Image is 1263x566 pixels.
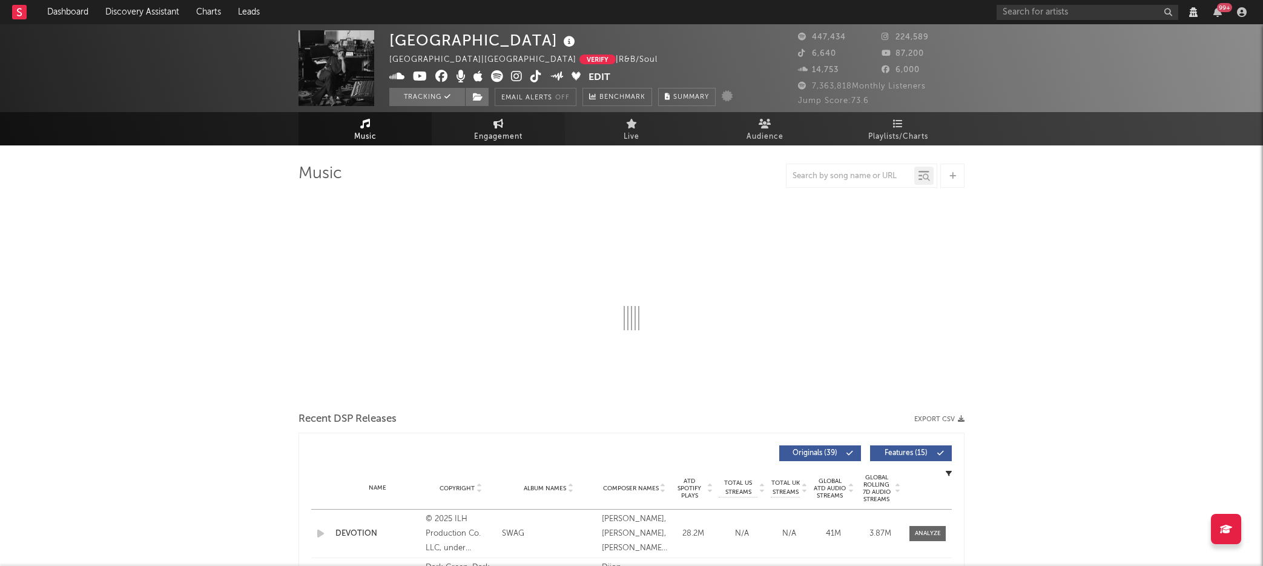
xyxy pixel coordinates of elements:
span: Album Names [524,485,566,492]
a: Live [565,112,698,145]
span: 87,200 [882,50,924,58]
span: Engagement [474,130,523,144]
span: Playlists/Charts [868,130,928,144]
div: 3.87M [860,528,900,540]
span: 6,000 [882,66,920,74]
div: 41M [813,528,854,540]
span: 7,363,818 Monthly Listeners [798,82,926,90]
span: 6,640 [798,50,836,58]
div: [PERSON_NAME], [PERSON_NAME], [PERSON_NAME] [PERSON_NAME], [PERSON_NAME] +1 others [602,512,667,556]
a: Playlists/Charts [831,112,965,145]
button: Email AlertsOff [495,88,576,106]
span: Music [354,130,377,144]
button: Features(15) [870,445,952,461]
input: Search for artists [997,5,1178,20]
a: Engagement [432,112,565,145]
div: N/A [771,528,807,540]
button: Verify [579,55,616,64]
a: Music [298,112,432,145]
span: Global Rolling 7D Audio Streams [860,474,893,503]
button: Summary [658,88,716,106]
span: Composer Names [603,485,659,492]
div: SWAG [502,527,524,541]
div: 28.2M [673,528,713,540]
span: Audience [747,130,783,144]
div: N/A [719,528,765,540]
a: DEVOTION [335,528,420,540]
input: Search by song name or URL [786,171,914,181]
span: Features ( 15 ) [878,450,934,457]
span: Summary [673,94,709,101]
em: Off [555,95,570,101]
a: Audience [698,112,831,145]
div: [GEOGRAPHIC_DATA] | [GEOGRAPHIC_DATA] | R&B/Soul [389,53,685,67]
span: Live [624,130,639,144]
button: Edit [589,70,610,85]
span: Total US Streams [719,479,757,497]
div: 99 + [1217,3,1232,12]
button: Tracking [389,88,465,106]
span: 224,589 [882,33,929,41]
span: Global ATD Audio Streams [813,478,846,499]
span: Copyright [440,485,475,492]
div: Name [335,484,420,493]
a: Benchmark [582,88,652,106]
span: Benchmark [599,90,645,105]
button: Originals(39) [779,445,861,461]
button: Export CSV [914,416,965,423]
span: 447,434 [798,33,846,41]
span: Total UK Streams [771,479,800,497]
span: ATD Spotify Plays [673,478,705,499]
span: Recent DSP Releases [298,412,397,427]
button: 99+ [1213,7,1222,17]
span: Jump Score: 73.6 [798,97,869,105]
div: © 2025 ILH Production Co. LLC, under exclusive license to Def Jam Recordings, a division of UMG R... [426,512,496,556]
div: [GEOGRAPHIC_DATA] [389,30,578,50]
span: Originals ( 39 ) [787,450,843,457]
span: 14,753 [798,66,839,74]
